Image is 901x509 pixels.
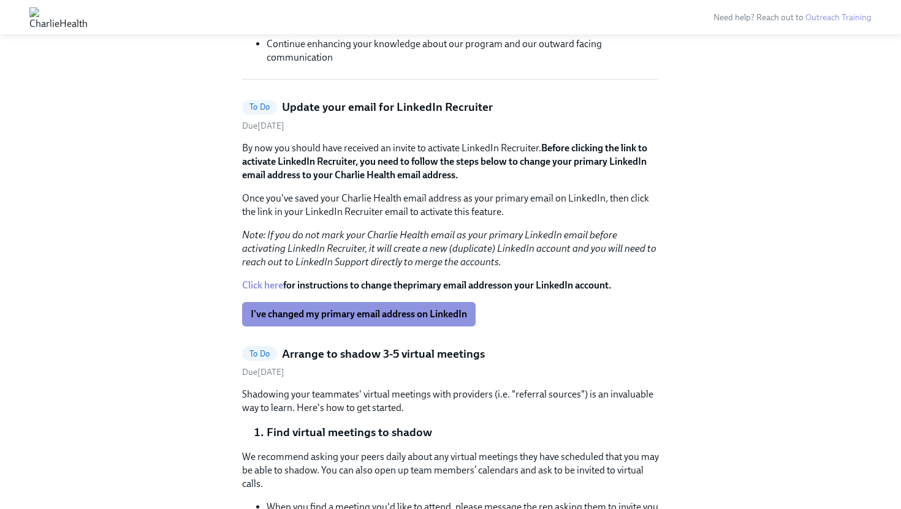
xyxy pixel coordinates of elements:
[29,7,88,27] img: CharlieHealth
[242,367,284,377] span: Tuesday, August 12th 2025, 10:00 am
[242,346,659,379] a: To DoArrange to shadow 3-5 virtual meetingsDue[DATE]
[408,279,501,291] strong: primary email address
[251,308,467,320] span: I've changed my primary email address on LinkedIn
[242,388,659,415] p: Shadowing your teammates' virtual meetings with providers (i.e. "referral sources") is an invalua...
[242,450,659,491] p: We recommend asking your peers daily about any virtual meetings they have scheduled that you may ...
[805,12,872,23] a: Outreach Training
[242,279,283,291] a: Click here
[242,121,284,131] span: Saturday, August 9th 2025, 10:00 am
[713,12,872,23] span: Need help? Reach out to
[242,349,277,358] span: To Do
[267,37,659,64] li: Continue enhancing your knowledge about our program and our outward facing communication
[242,142,647,181] strong: Before clicking the link to activate LinkedIn Recruiter, you need to follow the steps below to ch...
[242,192,659,219] p: Once you've saved your Charlie Health email address as your primary email on LinkedIn, then click...
[242,102,277,111] span: To Do
[242,141,659,182] p: By now you should have received an invite to activate LinkedIn Recruiter.
[242,99,659,132] a: To DoUpdate your email for LinkedIn RecruiterDue[DATE]
[242,302,476,326] button: I've changed my primary email address on LinkedIn
[267,424,659,440] li: Find virtual meetings to shadow
[282,99,493,115] h5: Update your email for LinkedIn Recruiter
[242,279,612,291] strong: for instructions to change the on your LinkedIn account.
[242,229,656,268] em: Note: If you do not mark your Charlie Health email as your primary LinkedIn email before activati...
[282,346,485,362] h5: Arrange to shadow 3-5 virtual meetings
